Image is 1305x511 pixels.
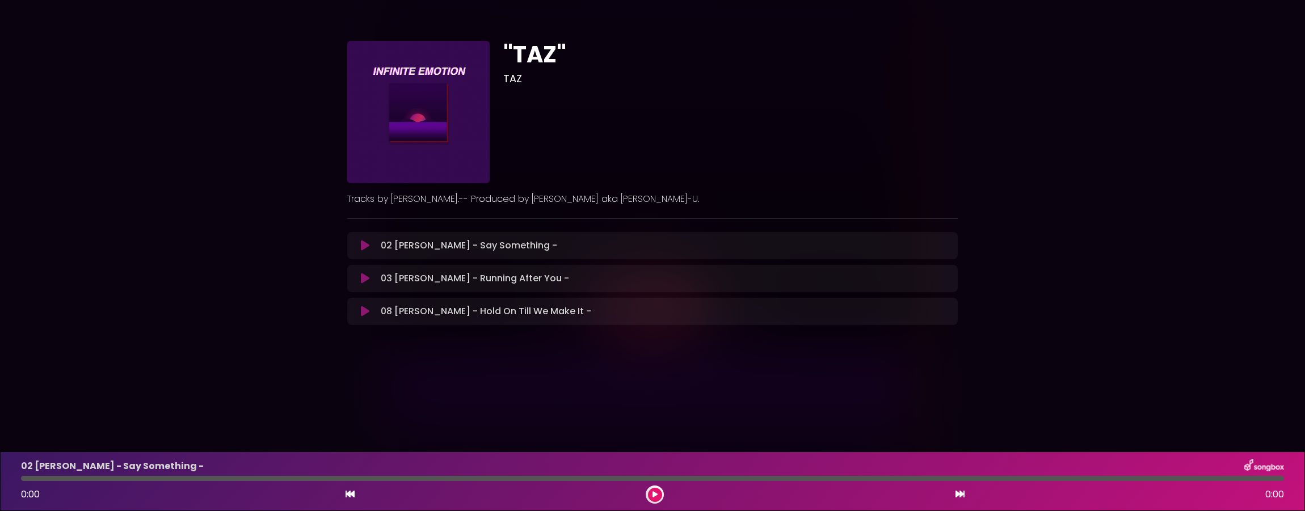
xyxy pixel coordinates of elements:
[381,239,557,252] p: 02 [PERSON_NAME] - Say Something -
[503,73,958,85] h3: TAZ
[381,305,591,318] p: 08 [PERSON_NAME] - Hold On Till We Make It -
[347,41,490,183] img: IcwQz5fkR8S13jmypdGW
[381,272,569,285] p: 03 [PERSON_NAME] - Running After You -
[503,41,958,68] h1: "TAZ"
[347,192,958,206] p: Tracks by [PERSON_NAME].-- Produced by [PERSON_NAME] aka [PERSON_NAME]-U.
